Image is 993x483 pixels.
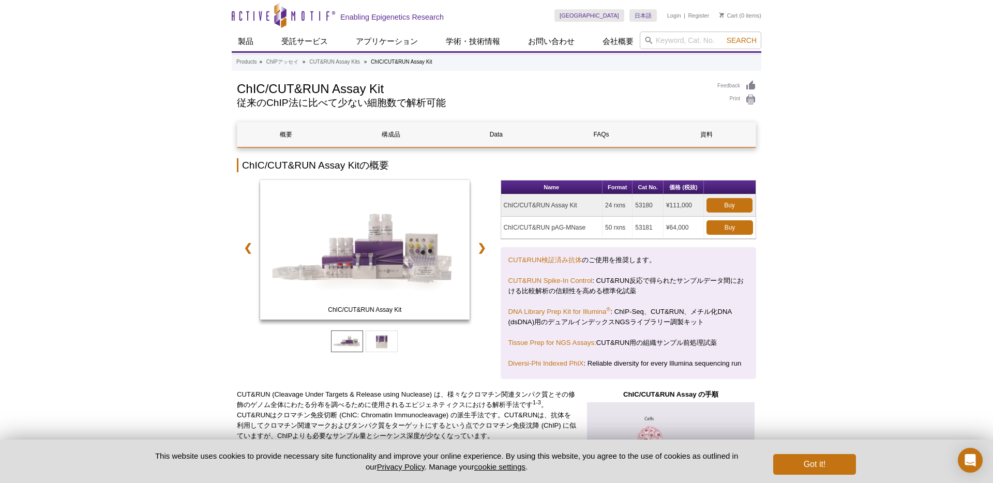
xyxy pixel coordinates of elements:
a: ❯ [471,236,493,260]
a: お問い合わせ [522,32,581,51]
a: ❮ [237,236,259,260]
a: Products [236,57,257,67]
a: ChIPアッセイ [266,57,298,67]
a: Login [667,12,681,19]
td: 53181 [633,217,664,239]
p: CUT&RUN用の組織サンプル前処理試薬 [508,338,749,348]
p: This website uses cookies to provide necessary site functionality and improve your online experie... [137,450,756,472]
td: 53180 [633,194,664,217]
h2: Enabling Epigenetics Research [340,12,444,22]
a: Feedback [717,80,756,92]
a: Print [717,94,756,105]
td: 24 rxns [603,194,633,217]
a: 概要 [237,122,335,147]
a: 資料 [658,122,755,147]
span: ChIC/CUT&RUN Assay Kit [262,305,467,315]
li: » [364,59,367,65]
th: Cat No. [633,180,664,194]
th: Name [501,180,603,194]
a: CUT&RUN Assay Kits [309,57,360,67]
span: Search [727,36,757,44]
li: (0 items) [719,9,761,22]
td: ChIC/CUT&RUN Assay Kit [501,194,603,217]
a: ChIC/CUT&RUN Assay Kit [260,180,470,323]
a: FAQs [553,122,650,147]
a: CUT&RUN Spike-In Control [508,277,593,284]
input: Keyword, Cat. No. [640,32,761,49]
p: : Reliable diversity for every Illumina sequencing run [508,358,749,369]
h2: 従来のChIP法に比べて少ない細胞数で解析可能 [237,98,707,108]
li: » [259,59,262,65]
a: CUT&RUN検証済み抗体 [508,256,582,264]
li: ChIC/CUT&RUN Assay Kit [371,59,432,65]
sup: 1-3 [533,399,541,405]
a: [GEOGRAPHIC_DATA] [554,9,624,22]
a: 学術・技術情報 [440,32,506,51]
td: ¥64,000 [664,217,704,239]
a: Register [688,12,709,19]
a: Buy [706,198,753,213]
img: ChIC/CUT&RUN Assay Kit [260,180,470,320]
sup: ® [606,306,610,312]
a: 製品 [232,32,260,51]
a: Tissue Prep for NGS Assays: [508,339,596,346]
td: ¥111,000 [664,194,704,217]
p: : CUT&RUN反応で得られたサンプルデータ間における比較解析の信頼性を高める標準化試薬 [508,276,749,296]
div: Open Intercom Messenger [958,448,983,473]
img: Your Cart [719,12,724,18]
p: : ChIP-Seq、CUT&RUN、メチル化DNA (dsDNA)用のデュアルインデックスNGSライブラリー調製キット [508,307,749,327]
a: Diversi-Phi Indexed PhiX [508,359,584,367]
a: DNA Library Prep Kit for Illumina® [508,308,611,315]
button: Search [724,36,760,45]
a: 受託サービス [275,32,334,51]
a: Cart [719,12,738,19]
a: 会社概要 [596,32,640,51]
a: 構成品 [342,122,440,147]
a: アプリケーション [350,32,424,51]
strong: ChIC/CUT&RUN Assay の手順 [623,390,718,398]
a: Buy [706,220,753,235]
button: cookie settings [474,462,525,471]
a: Data [447,122,545,147]
a: 日本語 [629,9,657,22]
td: 50 rxns [603,217,633,239]
a: Privacy Policy [377,462,425,471]
p: CUT&RUN (Cleavage Under Targets & Release using Nuclease) は、様々なクロマチン関連タンパク質とその修飾のゲノム全体にわたる分布を調べるた... [237,389,578,441]
p: のご使用を推奨します。 [508,255,749,265]
button: Got it! [773,454,856,475]
li: | [684,9,685,22]
h2: ChIC/CUT&RUN Assay Kitの概要 [237,158,756,172]
li: » [303,59,306,65]
th: Format [603,180,633,194]
th: 価格 (税抜) [664,180,704,194]
td: ChIC/CUT&RUN pAG-MNase [501,217,603,239]
h1: ChIC/CUT&RUN Assay Kit [237,80,707,96]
